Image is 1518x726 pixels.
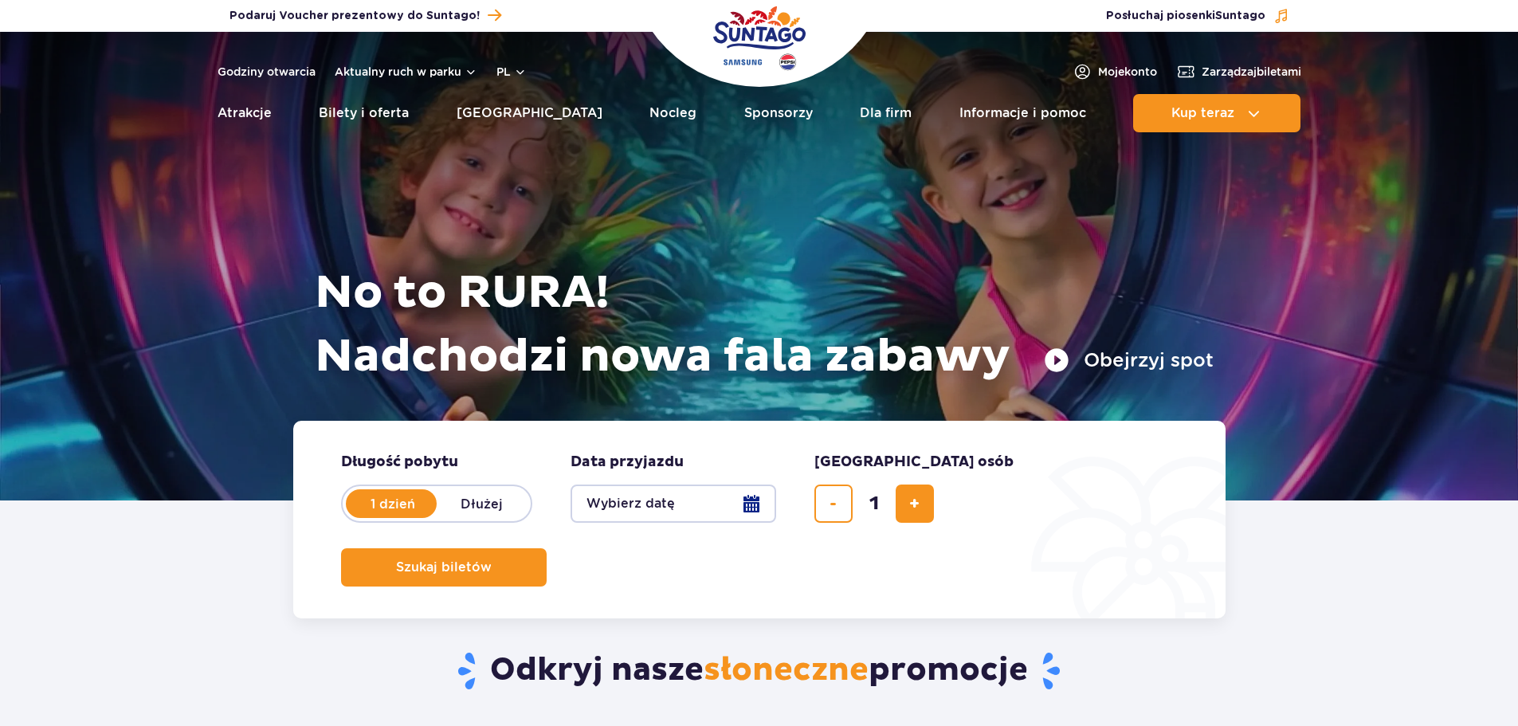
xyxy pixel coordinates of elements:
[1106,8,1265,24] span: Posłuchaj piosenki
[1106,8,1289,24] button: Posłuchaj piosenkiSuntago
[744,94,813,132] a: Sponsorzy
[437,487,528,520] label: Dłużej
[341,453,458,472] span: Długość pobytu
[496,64,527,80] button: pl
[341,548,547,587] button: Szukaj biletów
[1171,106,1234,120] span: Kup teraz
[1133,94,1300,132] button: Kup teraz
[1215,10,1265,22] span: Suntago
[704,650,869,690] span: słoneczne
[896,485,934,523] button: dodaj bilet
[293,421,1226,618] form: Planowanie wizyty w Park of Poland
[1073,62,1157,81] a: Mojekonto
[814,453,1014,472] span: [GEOGRAPHIC_DATA] osób
[571,453,684,472] span: Data przyjazdu
[319,94,409,132] a: Bilety i oferta
[855,485,893,523] input: liczba biletów
[649,94,696,132] a: Nocleg
[396,560,492,575] span: Szukaj biletów
[1098,64,1157,80] span: Moje konto
[347,487,438,520] label: 1 dzień
[1202,64,1301,80] span: Zarządzaj biletami
[814,485,853,523] button: usuń bilet
[229,5,501,26] a: Podaruj Voucher prezentowy do Suntago!
[860,94,912,132] a: Dla firm
[218,94,272,132] a: Atrakcje
[571,485,776,523] button: Wybierz datę
[229,8,480,24] span: Podaruj Voucher prezentowy do Suntago!
[959,94,1086,132] a: Informacje i pomoc
[1044,347,1214,373] button: Obejrzyj spot
[315,261,1214,389] h1: No to RURA! Nadchodzi nowa fala zabawy
[335,65,477,78] button: Aktualny ruch w parku
[457,94,602,132] a: [GEOGRAPHIC_DATA]
[1176,62,1301,81] a: Zarządzajbiletami
[292,650,1226,692] h2: Odkryj nasze promocje
[218,64,316,80] a: Godziny otwarcia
